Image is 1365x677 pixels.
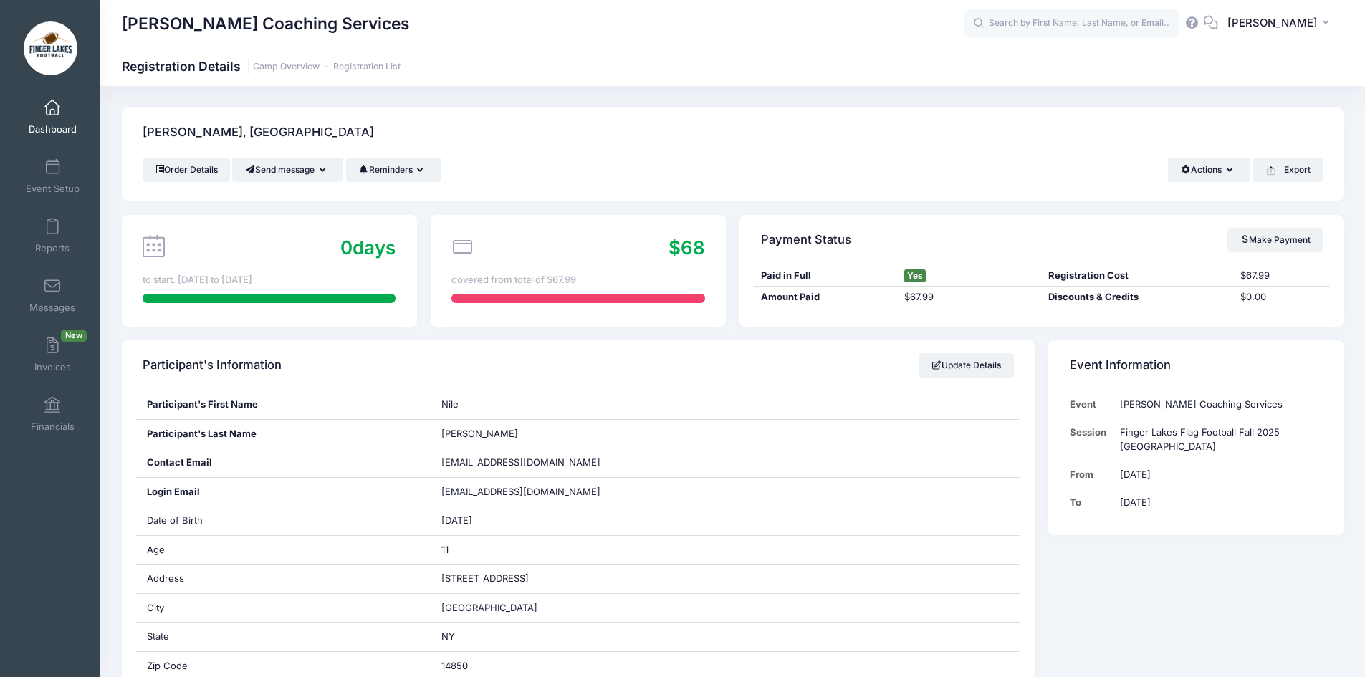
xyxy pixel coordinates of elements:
[31,421,75,433] span: Financials
[1042,269,1234,283] div: Registration Cost
[136,506,431,535] div: Date of Birth
[136,536,431,565] div: Age
[26,183,80,195] span: Event Setup
[1113,390,1322,418] td: [PERSON_NAME] Coaching Services
[24,21,77,75] img: Archer Coaching Services
[136,390,431,419] div: Participant's First Name
[340,234,396,261] div: days
[35,242,70,254] span: Reports
[1227,15,1318,31] span: [PERSON_NAME]
[19,270,87,320] a: Messages
[143,345,282,386] h4: Participant's Information
[143,158,230,182] a: Order Details
[136,565,431,593] div: Address
[29,123,77,135] span: Dashboard
[1070,418,1113,461] td: Session
[441,602,537,613] span: [GEOGRAPHIC_DATA]
[441,544,449,555] span: 11
[1070,390,1113,418] td: Event
[34,361,71,373] span: Invoices
[122,59,401,74] h1: Registration Details
[1218,7,1344,40] button: [PERSON_NAME]
[340,236,353,259] span: 0
[441,398,459,410] span: Nile
[441,630,455,642] span: NY
[253,62,320,72] a: Camp Overview
[19,211,87,261] a: Reports
[1253,158,1323,182] button: Export
[1113,489,1322,517] td: [DATE]
[669,236,705,259] span: $68
[964,9,1179,38] input: Search by First Name, Last Name, or Email...
[1227,228,1323,252] a: Make Payment
[333,62,401,72] a: Registration List
[761,219,851,260] h4: Payment Status
[1234,269,1330,283] div: $67.99
[1070,345,1171,386] h4: Event Information
[904,269,926,282] span: Yes
[898,290,1042,304] div: $67.99
[143,112,374,153] h4: [PERSON_NAME], [GEOGRAPHIC_DATA]
[136,448,431,477] div: Contact Email
[919,353,1014,378] a: Update Details
[441,428,518,439] span: [PERSON_NAME]
[19,330,87,380] a: InvoicesNew
[122,7,410,40] h1: [PERSON_NAME] Coaching Services
[451,273,704,287] div: covered from total of $67.99
[136,420,431,448] div: Participant's Last Name
[1113,418,1322,461] td: Finger Lakes Flag Football Fall 2025 [GEOGRAPHIC_DATA]
[1042,290,1234,304] div: Discounts & Credits
[441,514,472,526] span: [DATE]
[136,623,431,651] div: State
[1070,489,1113,517] td: To
[346,158,441,182] button: Reminders
[1113,461,1322,489] td: [DATE]
[136,478,431,506] div: Login Email
[754,269,898,283] div: Paid in Full
[1070,461,1113,489] td: From
[143,273,396,287] div: to start. [DATE] to [DATE]
[441,485,621,499] span: [EMAIL_ADDRESS][DOMAIN_NAME]
[136,594,431,623] div: City
[19,389,87,439] a: Financials
[61,330,87,342] span: New
[232,158,343,182] button: Send message
[441,660,468,671] span: 14850
[441,456,600,468] span: [EMAIL_ADDRESS][DOMAIN_NAME]
[29,302,75,314] span: Messages
[1234,290,1330,304] div: $0.00
[19,151,87,201] a: Event Setup
[754,290,898,304] div: Amount Paid
[441,572,529,584] span: [STREET_ADDRESS]
[19,92,87,142] a: Dashboard
[1168,158,1250,182] button: Actions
